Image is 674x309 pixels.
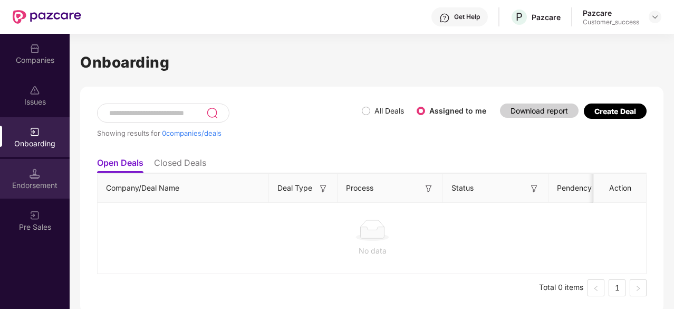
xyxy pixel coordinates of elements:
[609,280,625,296] a: 1
[651,13,659,21] img: svg+xml;base64,PHN2ZyBpZD0iRHJvcGRvd24tMzJ4MzIiIHhtbG5zPSJodHRwOi8vd3d3LnczLm9yZy8yMDAwL3N2ZyIgd2...
[588,279,604,296] button: left
[97,157,143,173] li: Open Deals
[13,10,81,24] img: New Pazcare Logo
[529,183,540,194] img: svg+xml;base64,PHN2ZyB3aWR0aD0iMTYiIGhlaWdodD0iMTYiIHZpZXdCb3g9IjAgMCAxNiAxNiIgZmlsbD0ibm9uZSIgeG...
[423,183,434,194] img: svg+xml;base64,PHN2ZyB3aWR0aD0iMTYiIGhlaWdodD0iMTYiIHZpZXdCb3g9IjAgMCAxNiAxNiIgZmlsbD0ibm9uZSIgeG...
[98,174,269,203] th: Company/Deal Name
[206,107,218,119] img: svg+xml;base64,PHN2ZyB3aWR0aD0iMjQiIGhlaWdodD0iMjUiIHZpZXdCb3g9IjAgMCAyNCAyNSIgZmlsbD0ibm9uZSIgeG...
[439,13,450,23] img: svg+xml;base64,PHN2ZyBpZD0iSGVscC0zMngzMiIgeG1sbnM9Imh0dHA6Ly93d3cudzMub3JnLzIwMDAvc3ZnIiB3aWR0aD...
[30,85,40,96] img: svg+xml;base64,PHN2ZyBpZD0iSXNzdWVzX2Rpc2FibGVkIiB4bWxucz0iaHR0cDovL3d3dy53My5vcmcvMjAwMC9zdmciIH...
[30,43,40,54] img: svg+xml;base64,PHN2ZyBpZD0iQ29tcGFuaWVzIiB4bWxucz0iaHR0cDovL3d3dy53My5vcmcvMjAwMC9zdmciIHdpZHRoPS...
[97,129,362,137] div: Showing results for
[451,182,474,194] span: Status
[30,168,40,179] img: svg+xml;base64,PHN2ZyB3aWR0aD0iMTQuNSIgaGVpZ2h0PSIxNC41IiB2aWV3Qm94PSIwIDAgMTYgMTYiIGZpbGw9Im5vbm...
[583,18,639,26] div: Customer_success
[162,129,222,137] span: 0 companies/deals
[532,12,561,22] div: Pazcare
[593,285,599,292] span: left
[318,183,329,194] img: svg+xml;base64,PHN2ZyB3aWR0aD0iMTYiIGhlaWdodD0iMTYiIHZpZXdCb3g9IjAgMCAxNiAxNiIgZmlsbD0ibm9uZSIgeG...
[429,106,486,115] label: Assigned to me
[583,8,639,18] div: Pazcare
[277,182,312,194] span: Deal Type
[30,127,40,137] img: svg+xml;base64,PHN2ZyB3aWR0aD0iMjAiIGhlaWdodD0iMjAiIHZpZXdCb3g9IjAgMCAyMCAyMCIgZmlsbD0ibm9uZSIgeG...
[594,174,647,203] th: Action
[154,157,206,173] li: Closed Deals
[557,182,604,194] span: Pendency On
[588,279,604,296] li: Previous Page
[630,279,647,296] button: right
[346,182,373,194] span: Process
[594,107,636,116] div: Create Deal
[500,104,579,118] button: Download report
[106,245,639,257] div: No data
[80,51,663,74] h1: Onboarding
[609,279,625,296] li: 1
[630,279,647,296] li: Next Page
[30,210,40,221] img: svg+xml;base64,PHN2ZyB3aWR0aD0iMjAiIGhlaWdodD0iMjAiIHZpZXdCb3g9IjAgMCAyMCAyMCIgZmlsbD0ibm9uZSIgeG...
[374,106,404,115] label: All Deals
[539,279,583,296] li: Total 0 items
[454,13,480,21] div: Get Help
[635,285,641,292] span: right
[516,11,523,23] span: P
